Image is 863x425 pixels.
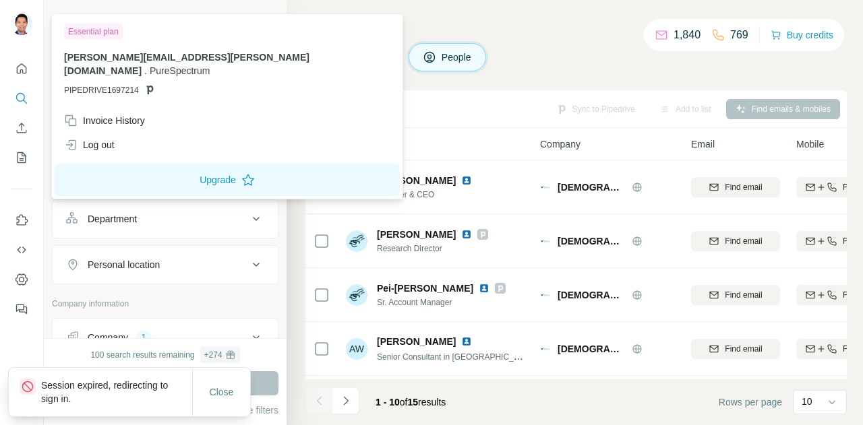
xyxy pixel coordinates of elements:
span: 15 [408,397,419,407]
span: Mobile [796,137,824,151]
img: LinkedIn logo [461,175,472,186]
img: LinkedIn logo [479,283,489,294]
p: 769 [730,27,748,43]
span: [DEMOGRAPHIC_DATA] Research Corp [558,342,625,356]
span: Sr. Account Manager [377,296,506,308]
img: Logo of Isaiah Research Corp [540,182,551,193]
span: [PERSON_NAME] [377,174,456,187]
button: Hide [235,8,287,28]
p: Session expired, redirecting to sign in. [41,379,192,405]
button: Quick start [11,57,32,81]
span: 1 - 10 [376,397,400,407]
span: PureSpectrum [150,65,210,76]
img: Avatar [346,230,367,252]
span: [PERSON_NAME] [377,228,456,241]
button: Navigate to next page [332,387,359,414]
span: results [376,397,446,407]
div: Company [88,331,128,344]
button: Find email [691,285,780,305]
span: [DEMOGRAPHIC_DATA] Research Corp [558,181,625,194]
button: Personal location [53,249,278,281]
button: Find email [691,231,780,251]
div: Log out [64,138,115,152]
span: Research Director [377,242,488,255]
span: of [400,397,408,407]
span: Email [691,137,715,151]
span: Find email [725,181,762,193]
span: Close [210,385,234,399]
span: Senior Consultant in [GEOGRAPHIC_DATA] [GEOGRAPHIC_DATA] [377,351,623,362]
img: Logo of Isaiah Research Corp [540,344,551,354]
p: 10 [802,395,812,408]
div: Essential plan [64,24,123,40]
span: PIPEDRIVE1697214 [64,84,139,96]
span: Pei-[PERSON_NAME] [377,282,473,295]
button: Company1 [53,321,278,354]
button: Buy credits [771,26,833,44]
button: Feedback [11,297,32,321]
span: [DEMOGRAPHIC_DATA] Research Corp [558,288,625,302]
img: Avatar [346,284,367,306]
p: Company information [52,298,278,310]
button: Enrich CSV [11,116,32,140]
button: Department [53,203,278,235]
span: Company [540,137,581,151]
span: . [144,65,147,76]
span: [DEMOGRAPHIC_DATA] Research Corp [558,234,625,248]
div: 100 search results remaining [90,347,239,363]
img: Logo of Isaiah Research Corp [540,236,551,247]
img: Logo of Isaiah Research Corp [540,290,551,300]
p: 1,840 [674,27,701,43]
button: Dashboard [11,267,32,292]
img: LinkedIn logo [461,229,472,240]
img: Avatar [11,13,32,35]
button: My lists [11,145,32,170]
button: Close [200,380,243,404]
button: Use Surfe API [11,238,32,262]
span: [PERSON_NAME] [377,335,456,348]
div: AW [346,338,367,360]
span: People [442,51,473,64]
span: Founder & CEO [377,189,488,201]
img: LinkedIn logo [461,336,472,347]
button: Upgrade [55,164,400,196]
div: Department [88,212,137,226]
span: Find email [725,235,762,247]
span: [PERSON_NAME][EMAIL_ADDRESS][PERSON_NAME][DOMAIN_NAME] [64,52,309,76]
span: Rows per page [719,395,782,409]
button: Search [11,86,32,110]
div: + 274 [204,349,222,361]
div: Personal location [88,258,160,271]
div: Invoice History [64,114,145,127]
button: Find email [691,339,780,359]
span: Find email [725,289,762,301]
div: 1 [136,331,152,344]
h4: Search [305,16,847,35]
span: Find email [725,343,762,355]
div: New search [52,12,94,24]
button: Use Surfe on LinkedIn [11,208,32,232]
button: Find email [691,177,780,197]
